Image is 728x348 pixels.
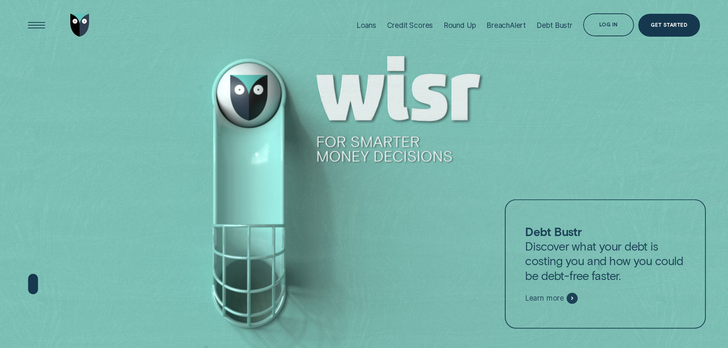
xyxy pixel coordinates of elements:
[638,14,700,37] a: Get Started
[505,199,706,328] a: Debt BustrDiscover what your debt is costing you and how you could be debt-free faster.Learn more
[387,21,433,30] div: Credit Scores
[25,14,48,37] button: Open Menu
[583,13,634,36] button: Log in
[444,21,476,30] div: Round Up
[486,21,526,30] div: BreachAlert
[525,294,564,303] span: Learn more
[525,224,686,283] p: Discover what your debt is costing you and how you could be debt-free faster.
[537,21,572,30] div: Debt Bustr
[357,21,376,30] div: Loans
[525,224,582,238] strong: Debt Bustr
[70,14,89,37] img: Wisr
